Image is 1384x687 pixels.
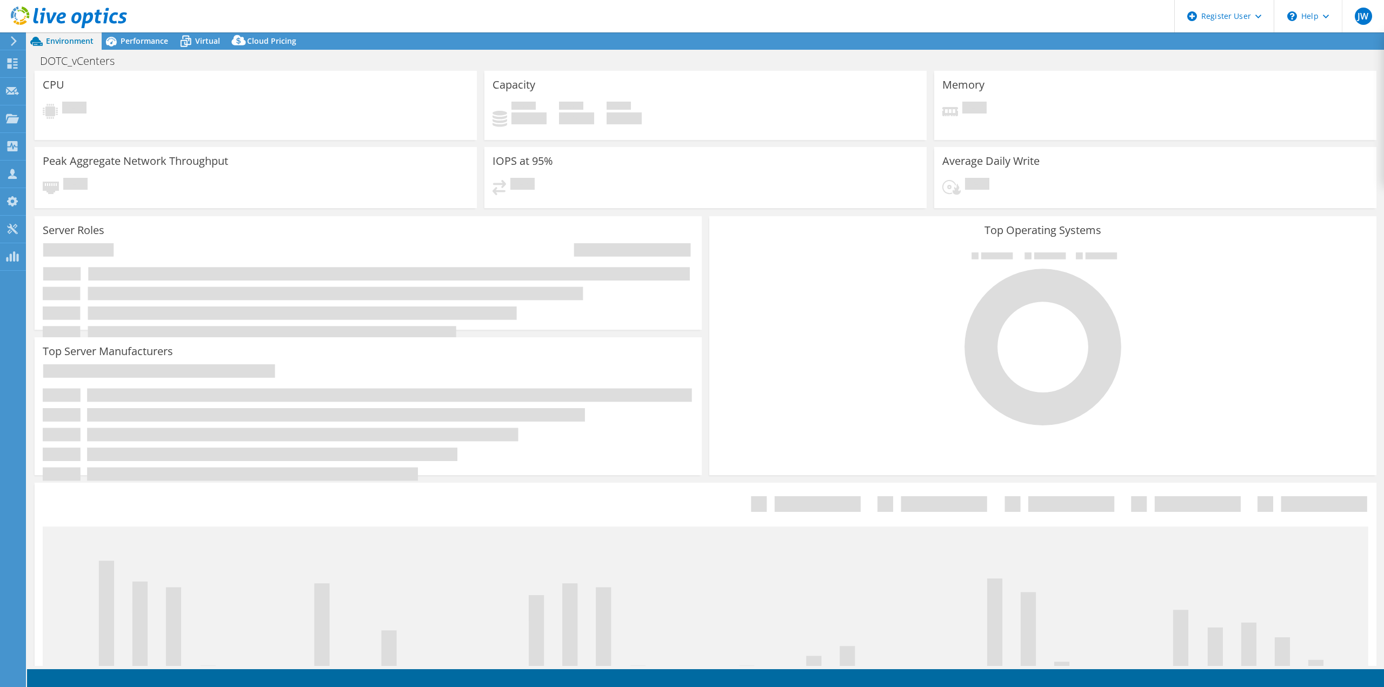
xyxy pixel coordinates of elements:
[43,224,104,236] h3: Server Roles
[965,178,989,192] span: Pending
[559,102,583,112] span: Free
[493,155,553,167] h3: IOPS at 95%
[43,345,173,357] h3: Top Server Manufacturers
[493,79,535,91] h3: Capacity
[511,102,536,112] span: Used
[62,102,86,116] span: Pending
[43,155,228,167] h3: Peak Aggregate Network Throughput
[511,112,547,124] h4: 0 GiB
[195,36,220,46] span: Virtual
[942,155,1040,167] h3: Average Daily Write
[717,224,1368,236] h3: Top Operating Systems
[121,36,168,46] span: Performance
[46,36,94,46] span: Environment
[510,178,535,192] span: Pending
[1287,11,1297,21] svg: \n
[35,55,131,67] h1: DOTC_vCenters
[63,178,88,192] span: Pending
[942,79,984,91] h3: Memory
[559,112,594,124] h4: 0 GiB
[43,79,64,91] h3: CPU
[607,112,642,124] h4: 0 GiB
[1355,8,1372,25] span: JW
[962,102,987,116] span: Pending
[607,102,631,112] span: Total
[247,36,296,46] span: Cloud Pricing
